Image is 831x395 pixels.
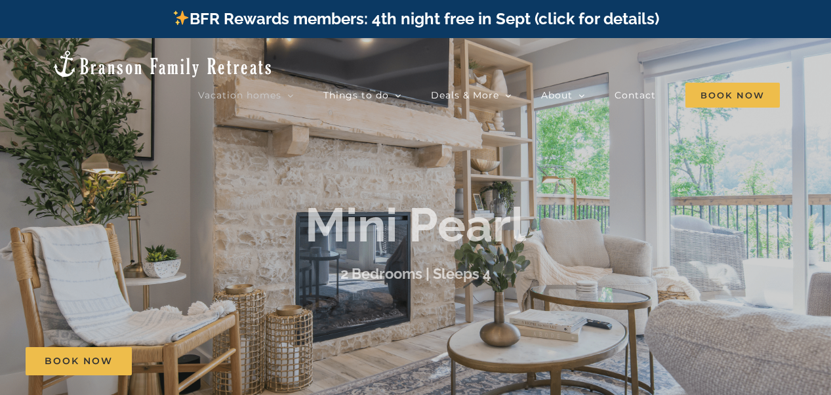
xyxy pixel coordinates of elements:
img: ✨ [173,10,189,26]
span: Things to do [323,91,389,100]
a: BFR Rewards members: 4th night free in Sept (click for details) [172,9,659,28]
b: Mini Pearl [305,197,526,253]
a: Book Now [26,347,132,375]
img: Branson Family Retreats Logo [51,49,274,79]
a: Deals & More [431,82,512,108]
span: Vacation homes [198,91,281,100]
span: Book Now [685,83,780,108]
nav: Main Menu [198,82,780,108]
a: About [541,82,585,108]
a: Vacation homes [198,82,294,108]
span: Book Now [45,356,113,367]
span: Contact [615,91,656,100]
span: About [541,91,573,100]
a: Contact [615,82,656,108]
span: Deals & More [431,91,499,100]
h3: 2 Bedrooms | Sleeps 4 [340,266,491,283]
a: Things to do [323,82,401,108]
